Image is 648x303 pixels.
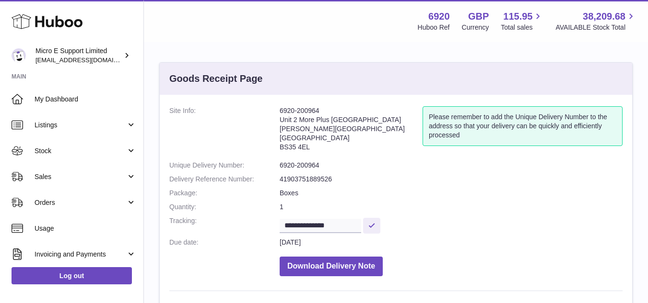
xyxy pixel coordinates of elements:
dt: Unique Delivery Number: [169,161,280,170]
span: Usage [35,224,136,233]
span: 38,209.68 [583,10,625,23]
dd: [DATE] [280,238,623,247]
a: 38,209.68 AVAILABLE Stock Total [555,10,636,32]
dt: Delivery Reference Number: [169,175,280,184]
span: Orders [35,198,126,207]
div: Huboo Ref [418,23,450,32]
a: 115.95 Total sales [501,10,543,32]
span: Listings [35,121,126,130]
dd: 1 [280,202,623,212]
dt: Quantity: [169,202,280,212]
dt: Site Info: [169,106,280,156]
a: Log out [12,267,132,284]
img: contact@micropcsupport.com [12,48,26,63]
dt: Package: [169,189,280,198]
dt: Due date: [169,238,280,247]
dt: Tracking: [169,216,280,233]
span: Total sales [501,23,543,32]
div: Please remember to add the Unique Delivery Number to the address so that your delivery can be qui... [423,106,623,146]
span: Sales [35,172,126,181]
dd: 6920-200964 [280,161,623,170]
div: Currency [462,23,489,32]
span: Stock [35,146,126,156]
button: Download Delivery Note [280,257,383,276]
span: 115.95 [503,10,532,23]
address: 6920-200964 Unit 2 More Plus [GEOGRAPHIC_DATA] [PERSON_NAME][GEOGRAPHIC_DATA] [GEOGRAPHIC_DATA] B... [280,106,423,156]
strong: GBP [468,10,489,23]
div: Micro E Support Limited [35,46,122,65]
strong: 6920 [428,10,450,23]
dd: 41903751889526 [280,175,623,184]
dd: Boxes [280,189,623,198]
span: My Dashboard [35,95,136,104]
span: AVAILABLE Stock Total [555,23,636,32]
span: [EMAIL_ADDRESS][DOMAIN_NAME] [35,56,141,64]
span: Invoicing and Payments [35,250,126,259]
h3: Goods Receipt Page [169,72,263,85]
